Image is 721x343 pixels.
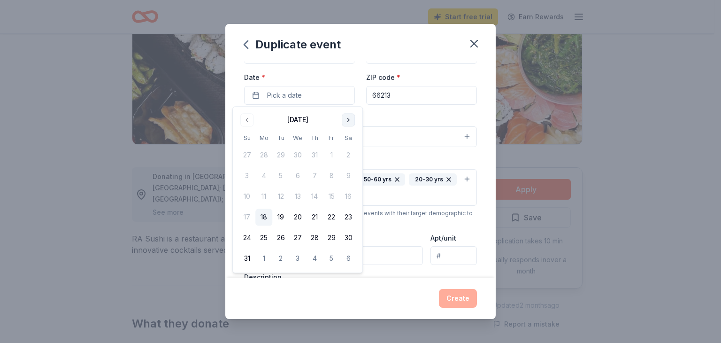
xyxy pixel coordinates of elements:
th: Friday [323,133,340,143]
th: Monday [255,133,272,143]
button: Go to previous month [240,113,253,126]
button: 31 [238,250,255,267]
label: Date [244,73,355,82]
input: # [430,246,477,265]
button: 27 [289,230,306,247]
th: Saturday [340,133,357,143]
input: 12345 (U.S. only) [366,86,477,105]
button: Pick a date [244,86,355,105]
button: 19 [272,209,289,226]
button: 22 [323,209,340,226]
button: 4 [306,250,323,267]
button: 1 [255,250,272,267]
button: 24 [238,230,255,247]
span: Pick a date [267,90,302,101]
button: 28 [306,230,323,247]
button: 5 [323,250,340,267]
button: 29 [323,230,340,247]
button: 26 [272,230,289,247]
th: Sunday [238,133,255,143]
label: Apt/unit [430,234,456,243]
button: 23 [340,209,357,226]
button: 25 [255,230,272,247]
div: 50-60 yrs [358,173,405,186]
th: Tuesday [272,133,289,143]
div: [DATE] [287,114,308,125]
th: Wednesday [289,133,306,143]
button: 21 [306,209,323,226]
button: Go to next month [342,113,355,126]
th: Thursday [306,133,323,143]
label: ZIP code [366,73,400,82]
button: 3 [289,250,306,267]
button: 18 [255,209,272,226]
button: 20 [289,209,306,226]
div: Duplicate event [244,37,341,52]
button: 30 [340,230,357,247]
div: 20-30 yrs [409,173,457,186]
button: 6 [340,250,357,267]
button: 2 [272,250,289,267]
